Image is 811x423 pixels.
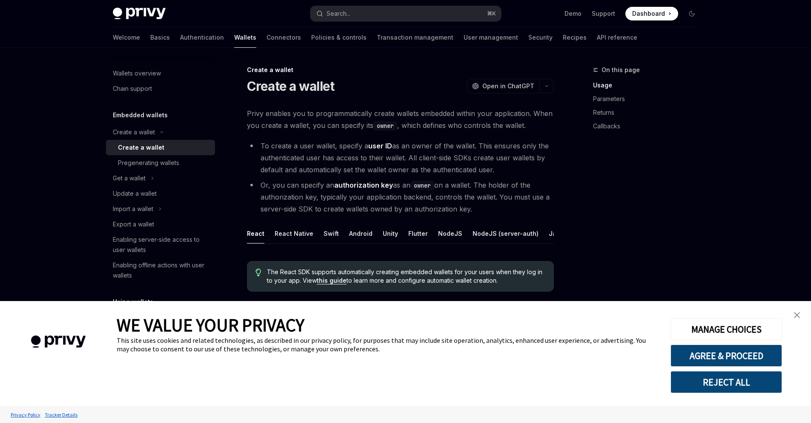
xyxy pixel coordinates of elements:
button: Toggle dark mode [685,7,699,20]
button: Flutter [408,223,428,243]
img: dark logo [113,8,166,20]
a: Returns [593,106,705,119]
div: Export a wallet [113,219,154,229]
a: Dashboard [625,7,678,20]
span: On this page [602,65,640,75]
a: Authentication [180,27,224,48]
a: Callbacks [593,119,705,133]
button: REJECT ALL [671,371,782,393]
div: Search... [327,9,350,19]
div: Create a wallet [247,66,554,74]
a: Welcome [113,27,140,48]
div: Wallets overview [113,68,161,78]
button: Open in ChatGPT [467,79,539,93]
button: MANAGE CHOICES [671,318,782,340]
button: React [247,223,264,243]
code: owner [373,121,397,130]
button: Swift [324,223,339,243]
a: API reference [597,27,637,48]
span: The React SDK supports automatically creating embedded wallets for your users when they log in to... [267,268,545,285]
div: Enabling offline actions with user wallets [113,260,210,281]
span: Privy enables you to programmatically create wallets embedded within your application. When you c... [247,107,554,131]
a: Demo [565,9,582,18]
a: Policies & controls [311,27,367,48]
a: Enabling offline actions with user wallets [106,258,215,283]
svg: Tip [255,269,261,276]
a: this guide [317,277,347,284]
button: React Native [275,223,313,243]
div: Create a wallet [118,142,164,153]
a: Connectors [267,27,301,48]
button: Search...⌘K [310,6,501,21]
button: AGREE & PROCEED [671,345,782,367]
button: NodeJS [438,223,462,243]
button: Ethereum [247,298,275,319]
button: Unity [383,223,398,243]
h5: Embedded wallets [113,110,168,120]
div: Import a wallet [113,204,153,214]
button: NodeJS (server-auth) [473,223,539,243]
strong: user ID [368,142,392,150]
h5: Using wallets [113,297,153,307]
a: Basics [150,27,170,48]
a: Usage [593,78,705,92]
a: Privacy Policy [9,407,43,422]
button: Other chains [317,298,356,319]
a: Chain support [106,81,215,96]
img: company logo [13,323,104,360]
a: Security [528,27,553,48]
div: Get a wallet [113,173,146,183]
a: Wallets overview [106,66,215,81]
a: Recipes [563,27,587,48]
a: Create a wallet [106,140,215,155]
a: Pregenerating wallets [106,155,215,171]
div: Chain support [113,84,152,94]
li: Or, you can specify an as an on a wallet. The holder of the authorization key, typically your app... [247,179,554,215]
a: close banner [788,307,805,324]
a: Parameters [593,92,705,106]
div: Update a wallet [113,188,157,199]
div: Enabling server-side access to user wallets [113,235,210,255]
a: Enabling server-side access to user wallets [106,232,215,258]
button: Java [549,223,564,243]
li: To create a user wallet, specify a as an owner of the wallet. This ensures only the authenticated... [247,140,554,176]
span: WE VALUE YOUR PRIVACY [117,314,304,336]
span: Open in ChatGPT [482,82,534,90]
div: This site uses cookies and related technologies, as described in our privacy policy, for purposes... [117,336,658,353]
img: close banner [794,312,800,318]
a: Tracker Details [43,407,80,422]
a: Wallets [234,27,256,48]
div: Create a wallet [113,127,155,137]
strong: authorization key [334,181,393,189]
span: Dashboard [632,9,665,18]
a: Transaction management [377,27,453,48]
button: Android [349,223,373,243]
h1: Create a wallet [247,78,335,94]
a: Export a wallet [106,217,215,232]
div: Pregenerating wallets [118,158,179,168]
a: User management [464,27,518,48]
code: owner [410,181,434,190]
button: Solana [286,298,307,319]
span: ⌘ K [487,10,496,17]
a: Support [592,9,615,18]
a: Update a wallet [106,186,215,201]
